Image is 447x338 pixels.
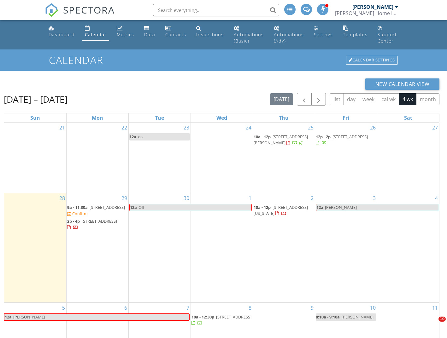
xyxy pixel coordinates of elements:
[182,193,191,203] a: Go to September 30, 2025
[85,32,107,37] div: Calendar
[254,204,308,216] span: [STREET_ADDRESS][US_STATE]
[58,123,66,133] a: Go to September 21, 2025
[163,23,189,41] a: Contacts
[191,123,253,193] td: Go to September 24, 2025
[49,32,75,37] div: Dashboard
[431,123,439,133] a: Go to September 27, 2025
[165,32,186,37] div: Contacts
[66,123,128,193] td: Go to September 22, 2025
[142,23,158,41] a: Data
[191,314,251,326] a: 10a - 12:30p [STREET_ADDRESS]
[90,204,125,210] span: [STREET_ADDRESS]
[67,204,128,217] a: 9a - 11:30a [STREET_ADDRESS] Confirm
[254,204,308,216] a: 10a - 12p [STREET_ADDRESS][US_STATE]
[316,133,376,147] a: 12p - 2p [STREET_ADDRESS]
[67,211,88,217] a: Confirm
[274,32,304,44] div: Automations (Adv)
[191,314,214,320] span: 10a - 12:30p
[254,133,314,147] a: 10a - 12p [STREET_ADDRESS][PERSON_NAME]
[153,4,279,16] input: Search everything...
[67,218,117,230] a: 2p - 4p [STREET_ADDRESS]
[82,23,109,41] a: Calendar
[344,93,359,106] button: day
[316,134,368,146] a: 12p - 2p [STREET_ADDRESS]
[316,204,324,211] span: 12a
[129,134,136,140] span: 12a
[185,303,191,313] a: Go to October 7, 2025
[82,218,117,224] span: [STREET_ADDRESS]
[182,123,191,133] a: Go to September 23, 2025
[67,218,128,231] a: 2p - 4p [STREET_ADDRESS]
[144,32,155,37] div: Data
[4,193,66,302] td: Go to September 28, 2025
[67,204,88,210] span: 9a - 11:30a
[128,193,191,302] td: Go to September 30, 2025
[215,113,228,122] a: Wednesday
[130,204,137,211] span: 12a
[378,93,399,106] button: cal wk
[13,314,45,320] span: [PERSON_NAME]
[191,193,253,302] td: Go to October 1, 2025
[254,134,308,146] span: [STREET_ADDRESS][PERSON_NAME]
[438,317,446,322] span: 10
[46,23,77,41] a: Dashboard
[403,113,414,122] a: Saturday
[399,93,416,106] button: 4 wk
[375,23,401,47] a: Support Center
[431,303,439,313] a: Go to October 11, 2025
[341,113,350,122] a: Friday
[66,193,128,302] td: Go to September 29, 2025
[231,23,266,47] a: Automations (Basic)
[29,113,41,122] a: Sunday
[270,93,293,106] button: [DATE]
[67,218,80,224] span: 2p - 4p
[372,193,377,203] a: Go to October 3, 2025
[247,303,253,313] a: Go to October 8, 2025
[315,123,377,193] td: Go to September 26, 2025
[196,32,224,37] div: Inspections
[314,32,333,37] div: Settings
[194,23,226,41] a: Inspections
[154,113,165,122] a: Tuesday
[72,211,88,216] div: Confirm
[352,4,393,10] div: [PERSON_NAME]
[369,303,377,313] a: Go to October 10, 2025
[138,134,143,140] span: os
[365,78,440,90] button: New Calendar View
[346,56,398,65] div: Calendar Settings
[117,32,134,37] div: Metrics
[4,123,66,193] td: Go to September 21, 2025
[114,23,137,41] a: Metrics
[434,193,439,203] a: Go to October 4, 2025
[49,54,398,66] h1: Calendar
[61,303,66,313] a: Go to October 5, 2025
[63,3,115,16] span: SPECTORA
[335,10,398,16] div: Funkhouser Home Inspections
[309,193,315,203] a: Go to October 2, 2025
[254,204,314,217] a: 10a - 12p [STREET_ADDRESS][US_STATE]
[311,93,326,106] button: Next
[120,123,128,133] a: Go to September 22, 2025
[138,204,144,210] span: Off
[307,123,315,133] a: Go to September 25, 2025
[378,32,397,44] div: Support Center
[120,193,128,203] a: Go to September 29, 2025
[309,303,315,313] a: Go to October 9, 2025
[254,134,308,146] a: 10a - 12p [STREET_ADDRESS][PERSON_NAME]
[58,193,66,203] a: Go to September 28, 2025
[128,123,191,193] td: Go to September 23, 2025
[316,314,340,320] span: 8:10a - 9:10a
[45,3,59,17] img: The Best Home Inspection Software - Spectora
[297,93,312,106] button: Previous
[278,113,290,122] a: Thursday
[234,32,264,44] div: Automations (Basic)
[426,317,441,332] iframe: Intercom live chat
[377,123,439,193] td: Go to September 27, 2025
[311,23,335,41] a: Settings
[247,193,253,203] a: Go to October 1, 2025
[4,93,68,106] h2: [DATE] – [DATE]
[316,134,331,140] span: 12p - 2p
[123,303,128,313] a: Go to October 6, 2025
[91,113,104,122] a: Monday
[67,204,125,210] a: 9a - 11:30a [STREET_ADDRESS]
